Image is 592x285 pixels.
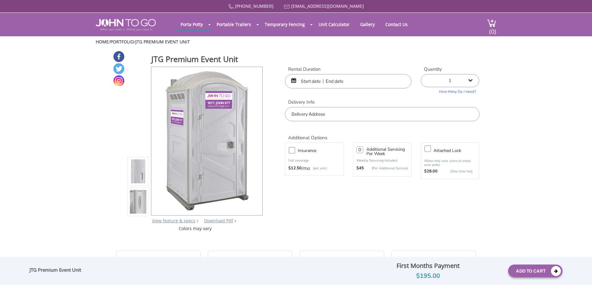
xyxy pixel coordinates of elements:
label: Quantity [421,66,479,73]
p: Full coverage [288,158,340,164]
a: Facebook [113,51,124,62]
img: Call [228,4,234,9]
strong: $28.00 [424,168,438,175]
a: Twitter [113,63,124,74]
button: Add To Cart [508,265,562,277]
div: $195.00 [353,271,503,281]
strong: $12.50 [288,165,302,171]
div: First Months Payment [353,261,503,271]
a: Portfolio [110,39,134,45]
label: Delivery Info [285,99,479,105]
img: chevron.png [234,220,236,222]
a: Gallery [356,18,379,30]
p: (Per Additional Service) [364,166,408,171]
img: JOHN to go [96,19,156,31]
img: Mail [284,5,290,9]
span: (0) [489,22,496,36]
input: Start date | End date [285,74,411,88]
p: Weekly Servicing Included [356,158,408,163]
div: /mo [288,165,340,171]
h2: Additional Options [285,127,479,141]
a: Porta Potty [176,18,208,30]
a: Contact Us [381,18,412,30]
img: right arrow icon [197,220,199,222]
div: Colors may vary [127,225,263,232]
img: Product [130,98,147,244]
a: Unit Calculator [314,18,354,30]
a: JTG Premium Event Unit [135,39,190,45]
h3: Additional Servicing Per Week [366,147,408,156]
h3: Insurance [298,147,346,154]
strong: $45 [356,165,364,171]
a: How Many Do I need? [421,87,479,94]
a: Instagram [113,75,124,86]
img: cart a [487,19,496,27]
a: [EMAIL_ADDRESS][DOMAIN_NAME] [291,3,364,9]
img: Product [130,129,147,275]
a: Portable Trailers [212,18,256,30]
h1: JTG Premium Event Unit [151,54,263,66]
a: View feature & specs [152,218,195,224]
input: 0 [356,146,363,153]
a: [PHONE_NUMBER] [235,3,273,9]
p: {One time fee} [441,168,473,175]
p: Allow only your users to enjoy your potty. [424,159,476,167]
ul: / / [96,39,496,45]
div: JTG Premium Event Unit [30,267,84,275]
a: Temporary Fencing [260,18,310,30]
label: Rental Duration [285,66,411,73]
h3: Attached lock [434,147,482,154]
a: Download Pdf [204,218,233,224]
a: Home [96,39,109,45]
img: Product [160,67,254,213]
input: Delivery Address [285,107,479,121]
p: (per unit) [310,165,327,171]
